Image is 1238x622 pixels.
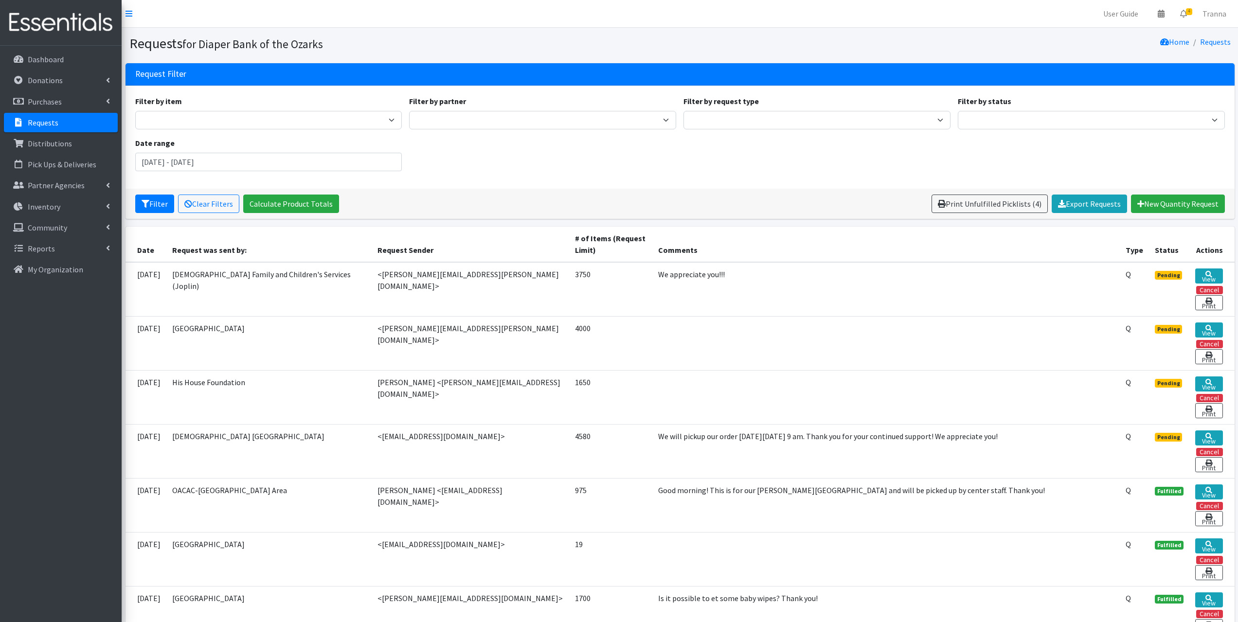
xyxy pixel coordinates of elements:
[1126,269,1131,279] abbr: Quantity
[569,370,652,424] td: 1650
[4,176,118,195] a: Partner Agencies
[1149,227,1190,262] th: Status
[166,262,372,317] td: [DEMOGRAPHIC_DATA] Family and Children's Services (Joplin)
[1126,377,1131,387] abbr: Quantity
[1196,502,1223,510] button: Cancel
[1195,538,1222,553] a: View
[4,155,118,174] a: Pick Ups & Deliveries
[135,153,402,171] input: January 1, 2011 - December 31, 2011
[28,223,67,232] p: Community
[1195,430,1222,445] a: View
[1196,340,1223,348] button: Cancel
[372,478,569,532] td: [PERSON_NAME] <[EMAIL_ADDRESS][DOMAIN_NAME]>
[1126,593,1131,603] abbr: Quantity
[652,424,1120,478] td: We will pickup our order [DATE][DATE] 9 am. Thank you for your continued support! We appreciate you!
[1195,4,1234,23] a: Tranna
[1196,610,1223,618] button: Cancel
[1172,4,1195,23] a: 4
[4,71,118,90] a: Donations
[1195,403,1222,418] a: Print
[1196,556,1223,564] button: Cancel
[126,370,166,424] td: [DATE]
[166,478,372,532] td: OACAC-[GEOGRAPHIC_DATA] Area
[652,478,1120,532] td: Good morning! This is for our [PERSON_NAME][GEOGRAPHIC_DATA] and will be picked up by center staf...
[1155,541,1184,550] span: Fulfilled
[1195,295,1222,310] a: Print
[683,95,759,107] label: Filter by request type
[135,137,175,149] label: Date range
[372,424,569,478] td: <[EMAIL_ADDRESS][DOMAIN_NAME]>
[28,97,62,107] p: Purchases
[1095,4,1146,23] a: User Guide
[1195,484,1222,499] a: View
[569,227,652,262] th: # of Items (Request Limit)
[1189,227,1234,262] th: Actions
[28,202,60,212] p: Inventory
[1196,394,1223,402] button: Cancel
[28,118,58,127] p: Requests
[1052,195,1127,213] a: Export Requests
[28,160,96,169] p: Pick Ups & Deliveries
[4,50,118,69] a: Dashboard
[958,95,1011,107] label: Filter by status
[126,227,166,262] th: Date
[1186,8,1192,15] span: 4
[1155,595,1184,604] span: Fulfilled
[1195,457,1222,472] a: Print
[4,6,118,39] img: HumanEssentials
[28,139,72,148] p: Distributions
[1131,195,1225,213] a: New Quantity Request
[166,370,372,424] td: His House Foundation
[1120,227,1149,262] th: Type
[4,92,118,111] a: Purchases
[182,37,323,51] small: for Diaper Bank of the Ozarks
[652,262,1120,317] td: We appreciate you!!!
[1200,37,1231,47] a: Requests
[1155,487,1184,496] span: Fulfilled
[135,69,186,79] h3: Request Filter
[1126,539,1131,549] abbr: Quantity
[28,54,64,64] p: Dashboard
[1195,322,1222,338] a: View
[4,260,118,279] a: My Organization
[372,316,569,370] td: <[PERSON_NAME][EMAIL_ADDRESS][PERSON_NAME][DOMAIN_NAME]>
[129,35,677,52] h1: Requests
[1195,511,1222,526] a: Print
[135,95,182,107] label: Filter by item
[28,244,55,253] p: Reports
[1126,323,1131,333] abbr: Quantity
[372,532,569,586] td: <[EMAIL_ADDRESS][DOMAIN_NAME]>
[569,478,652,532] td: 975
[1196,286,1223,294] button: Cancel
[135,195,174,213] button: Filter
[1155,271,1183,280] span: Pending
[569,532,652,586] td: 19
[4,113,118,132] a: Requests
[126,424,166,478] td: [DATE]
[569,316,652,370] td: 4000
[126,316,166,370] td: [DATE]
[166,424,372,478] td: [DEMOGRAPHIC_DATA] [GEOGRAPHIC_DATA]
[372,227,569,262] th: Request Sender
[1160,37,1189,47] a: Home
[652,227,1120,262] th: Comments
[1126,485,1131,495] abbr: Quantity
[1126,431,1131,441] abbr: Quantity
[1196,448,1223,456] button: Cancel
[372,262,569,317] td: <[PERSON_NAME][EMAIL_ADDRESS][PERSON_NAME][DOMAIN_NAME]>
[1195,349,1222,364] a: Print
[1195,268,1222,284] a: View
[1155,325,1183,334] span: Pending
[28,180,85,190] p: Partner Agencies
[126,532,166,586] td: [DATE]
[243,195,339,213] a: Calculate Product Totals
[569,424,652,478] td: 4580
[932,195,1048,213] a: Print Unfulfilled Picklists (4)
[1195,592,1222,607] a: View
[4,239,118,258] a: Reports
[126,478,166,532] td: [DATE]
[166,532,372,586] td: [GEOGRAPHIC_DATA]
[4,197,118,216] a: Inventory
[166,227,372,262] th: Request was sent by:
[372,370,569,424] td: [PERSON_NAME] <[PERSON_NAME][EMAIL_ADDRESS][DOMAIN_NAME]>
